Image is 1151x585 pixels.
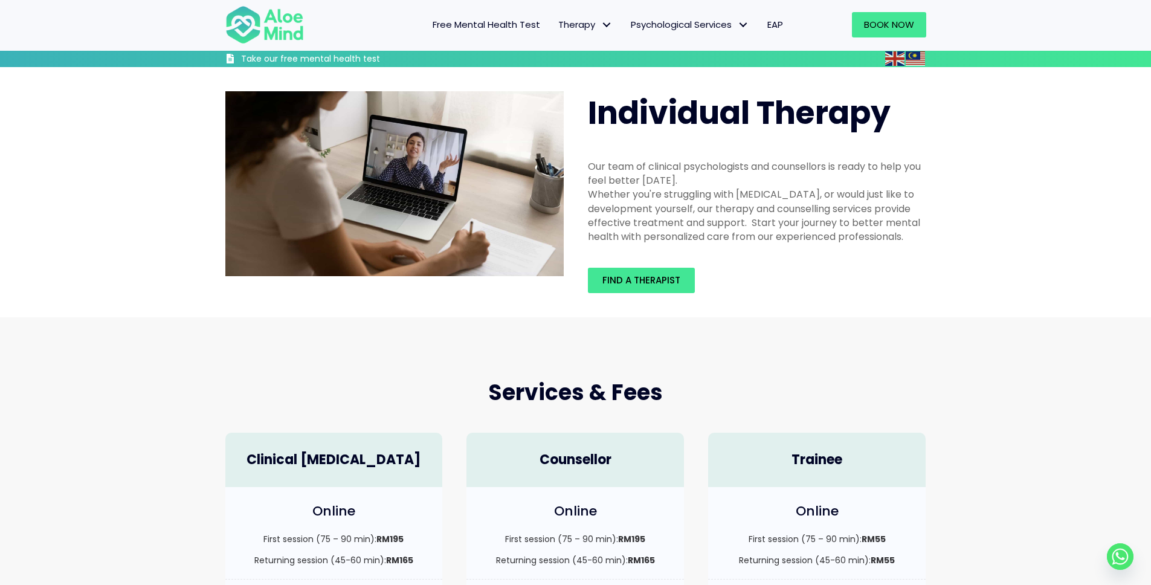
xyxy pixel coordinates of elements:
[885,51,906,65] a: English
[720,554,914,566] p: Returning session (45-60 min):
[479,533,672,545] p: First session (75 – 90 min):
[885,51,904,66] img: en
[598,16,616,34] span: Therapy: submenu
[479,451,672,470] h4: Counsellor
[588,91,891,135] span: Individual Therapy
[1107,543,1133,570] a: Whatsapp
[386,554,413,566] strong: RM165
[720,533,914,545] p: First session (75 – 90 min):
[618,533,645,545] strong: RM195
[376,533,404,545] strong: RM195
[735,16,752,34] span: Psychological Services: submenu
[237,533,431,545] p: First session (75 – 90 min):
[237,554,431,566] p: Returning session (45-60 min):
[225,91,564,276] img: Therapy online individual
[862,533,886,545] strong: RM55
[602,274,680,286] span: Find a therapist
[720,451,914,470] h4: Trainee
[237,451,431,470] h4: Clinical [MEDICAL_DATA]
[906,51,926,65] a: Malay
[558,18,613,31] span: Therapy
[488,377,663,408] span: Services & Fees
[758,12,792,37] a: EAP
[549,12,622,37] a: TherapyTherapy: submenu
[588,160,926,187] div: Our team of clinical psychologists and counsellors is ready to help you feel better [DATE].
[320,12,792,37] nav: Menu
[225,5,304,45] img: Aloe mind Logo
[241,53,445,65] h3: Take our free mental health test
[424,12,549,37] a: Free Mental Health Test
[479,554,672,566] p: Returning session (45-60 min):
[720,502,914,521] h4: Online
[588,187,926,244] div: Whether you're struggling with [MEDICAL_DATA], or would just like to development yourself, our th...
[631,18,749,31] span: Psychological Services
[852,12,926,37] a: Book Now
[225,53,445,67] a: Take our free mental health test
[628,554,655,566] strong: RM165
[906,51,925,66] img: ms
[622,12,758,37] a: Psychological ServicesPsychological Services: submenu
[433,18,540,31] span: Free Mental Health Test
[588,268,695,293] a: Find a therapist
[864,18,914,31] span: Book Now
[479,502,672,521] h4: Online
[237,502,431,521] h4: Online
[767,18,783,31] span: EAP
[871,554,895,566] strong: RM55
